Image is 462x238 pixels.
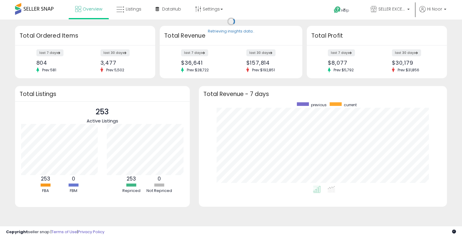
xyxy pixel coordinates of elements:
div: Not Repriced [146,188,173,194]
b: 253 [41,175,50,182]
h3: Total Ordered Items [20,32,151,40]
h3: Total Listings [20,92,185,96]
label: last 30 days [100,49,130,56]
span: Prev: $28,722 [184,67,212,73]
div: FBA [32,188,59,194]
div: 3,477 [100,60,145,66]
a: Help [329,2,361,20]
div: seller snap | | [6,229,104,235]
span: DataHub [162,6,181,12]
h3: Total Profit [311,32,442,40]
label: last 30 days [246,49,276,56]
div: 804 [36,60,81,66]
span: Prev: 581 [39,67,59,73]
label: last 7 days [36,49,63,56]
span: previous [311,102,327,107]
span: Hi Noor [427,6,442,12]
div: $8,077 [328,60,372,66]
b: 0 [158,175,161,182]
label: last 30 days [392,49,421,56]
b: 253 [127,175,136,182]
span: Prev: 5,502 [103,67,127,73]
div: Retrieving insights data.. [208,29,254,34]
p: 253 [87,106,118,118]
span: current [344,102,357,107]
h3: Total Revenue [164,32,298,40]
span: Overview [83,6,102,12]
span: Help [341,8,349,13]
div: FBM [60,188,87,194]
span: Listings [126,6,141,12]
span: SELLER EXCELLENCE [378,6,405,12]
span: Prev: $5,792 [331,67,357,73]
a: Terms of Use [51,229,77,235]
a: Privacy Policy [78,229,104,235]
div: $157,814 [246,60,292,66]
label: last 7 days [328,49,355,56]
label: last 7 days [181,49,208,56]
h3: Total Revenue - 7 days [203,92,442,96]
div: $30,179 [392,60,436,66]
i: Get Help [334,6,341,14]
span: Prev: $31,856 [395,67,422,73]
div: $36,641 [181,60,226,66]
div: Repriced [118,188,145,194]
span: Prev: $192,851 [249,67,278,73]
strong: Copyright [6,229,28,235]
a: Hi Noor [419,6,446,20]
span: Active Listings [87,118,118,124]
b: 0 [72,175,75,182]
